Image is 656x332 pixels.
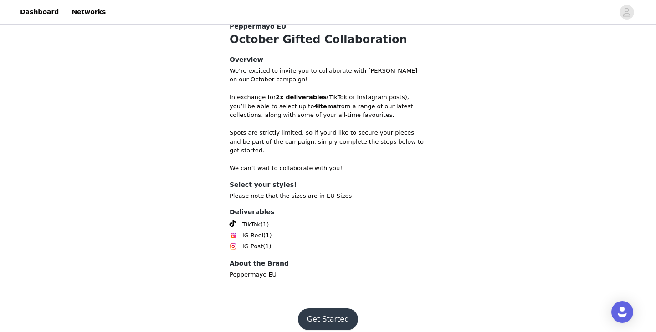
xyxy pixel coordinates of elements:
span: IG Reel [242,231,263,240]
img: Instagram Reels Icon [230,232,237,239]
div: Open Intercom Messenger [611,301,633,323]
a: Dashboard [15,2,64,22]
div: avatar [622,5,631,20]
h1: October Gifted Collaboration [230,31,426,48]
img: Instagram Icon [230,243,237,250]
h4: About the Brand [230,259,426,268]
p: Please note that the sizes are in EU Sizes [230,191,426,201]
p: Peppermayo EU [230,270,426,279]
span: (1) [263,231,272,240]
h4: Overview [230,55,426,65]
span: IG Post [242,242,263,251]
h4: Select your styles! [230,180,426,190]
strong: 4 [314,103,318,110]
p: Spots are strictly limited, so if you’d like to secure your pieces and be part of the campaign, s... [230,128,426,155]
p: We’re excited to invite you to collaborate with [PERSON_NAME] on our October campaign! [230,66,426,84]
span: (1) [261,220,269,229]
span: TikTok [242,220,261,229]
p: We can’t wait to collaborate with you! [230,164,426,173]
span: Peppermayo EU [230,22,286,31]
strong: 2x deliverables [276,94,327,101]
p: In exchange for (TikTok or Instagram posts), you’ll be able to select up to from a range of our l... [230,93,426,120]
span: (1) [263,242,271,251]
a: Networks [66,2,111,22]
strong: items [318,103,337,110]
button: Get Started [298,308,359,330]
h4: Deliverables [230,207,426,217]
